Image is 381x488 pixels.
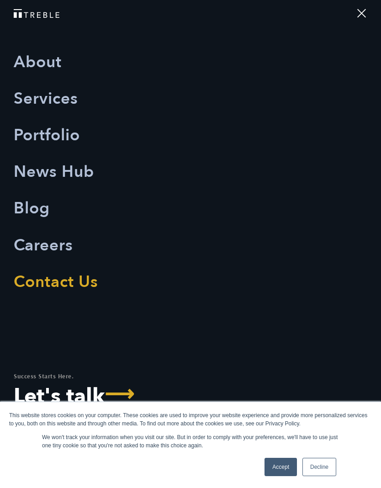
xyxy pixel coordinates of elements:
[302,458,336,476] a: Decline
[14,117,80,154] a: Portfolio
[9,411,372,428] div: This website stores cookies on your computer. These cookies are used to improve your website expe...
[14,227,73,264] a: Careers
[14,80,78,117] a: Services
[265,458,297,476] a: Accept
[14,190,50,227] a: Blog
[14,386,141,407] a: Let's Talk
[14,372,74,380] mark: Success Starts Here.
[14,154,94,190] a: News Hub
[14,264,98,300] a: Contact Us
[105,390,135,396] span: ⟶
[14,9,59,18] img: Treble logo
[42,433,339,450] p: We won't track your information when you visit our site. But in order to comply with your prefere...
[14,44,62,80] a: About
